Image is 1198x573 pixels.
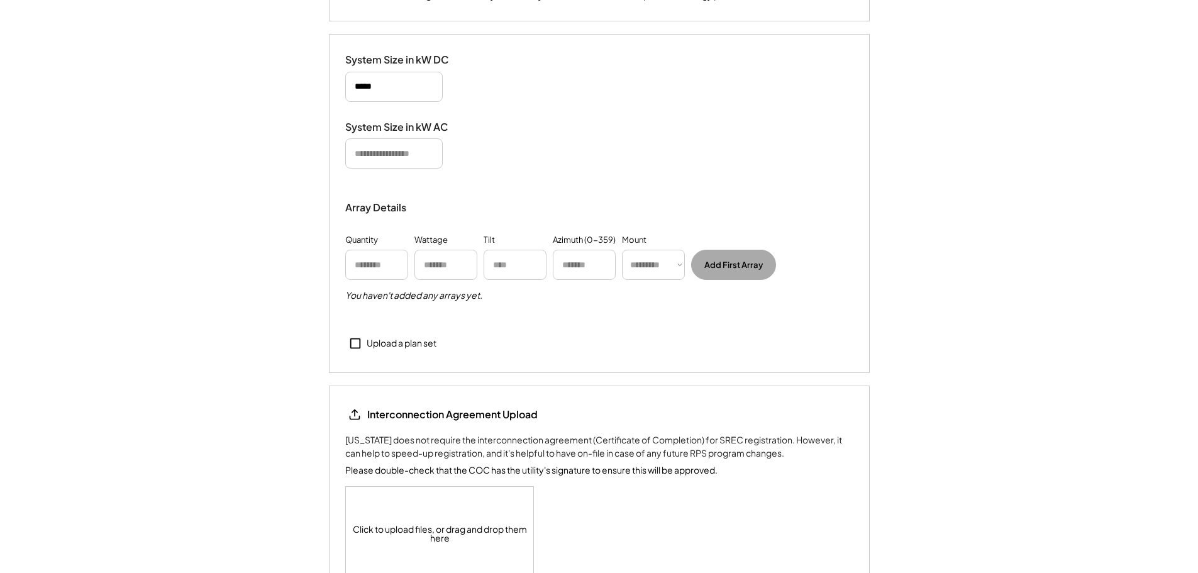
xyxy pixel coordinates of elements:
button: Add First Array [691,250,776,280]
div: Azimuth (0-359) [553,234,616,247]
div: Mount [622,234,646,247]
div: Wattage [414,234,448,247]
div: Quantity [345,234,378,247]
div: System Size in kW AC [345,121,471,134]
div: Tilt [484,234,495,247]
div: Interconnection Agreement Upload [367,408,538,421]
div: Upload a plan set [367,337,436,350]
div: Array Details [345,200,408,215]
h5: You haven't added any arrays yet. [345,289,482,302]
div: System Size in kW DC [345,53,471,67]
div: [US_STATE] does not require the interconnection agreement (Certificate of Completion) for SREC re... [345,433,853,460]
div: Please double-check that the COC has the utility's signature to ensure this will be approved. [345,464,718,477]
